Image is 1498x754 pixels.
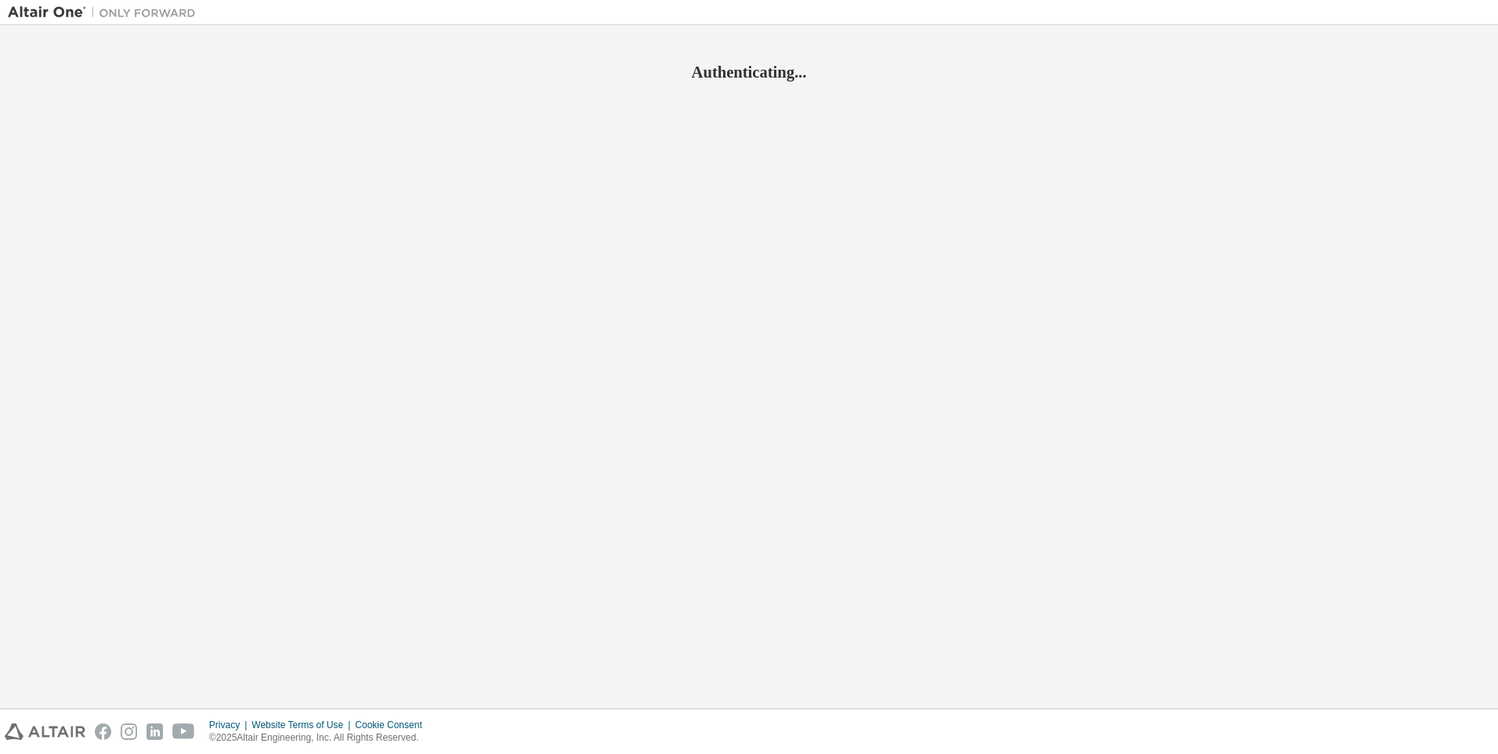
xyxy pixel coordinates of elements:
[209,719,251,731] div: Privacy
[172,723,195,740] img: youtube.svg
[209,731,432,745] p: © 2025 Altair Engineering, Inc. All Rights Reserved.
[8,62,1490,82] h2: Authenticating...
[95,723,111,740] img: facebook.svg
[121,723,137,740] img: instagram.svg
[5,723,85,740] img: altair_logo.svg
[355,719,431,731] div: Cookie Consent
[147,723,163,740] img: linkedin.svg
[251,719,355,731] div: Website Terms of Use
[8,5,204,20] img: Altair One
